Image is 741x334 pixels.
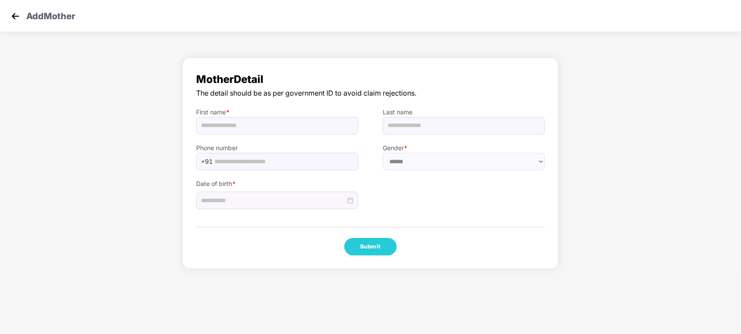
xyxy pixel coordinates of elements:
label: Last name [383,107,545,117]
label: Gender [383,143,545,153]
label: Date of birth [196,179,358,189]
span: Mother Detail [196,71,545,88]
span: +91 [201,155,213,168]
img: svg+xml;base64,PHN2ZyB4bWxucz0iaHR0cDovL3d3dy53My5vcmcvMjAwMC9zdmciIHdpZHRoPSIzMCIgaGVpZ2h0PSIzMC... [9,10,22,23]
label: First name [196,107,358,117]
button: Submit [344,238,397,255]
label: Phone number [196,143,358,153]
span: The detail should be as per government ID to avoid claim rejections. [196,88,545,99]
p: Add Mother [26,10,75,20]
